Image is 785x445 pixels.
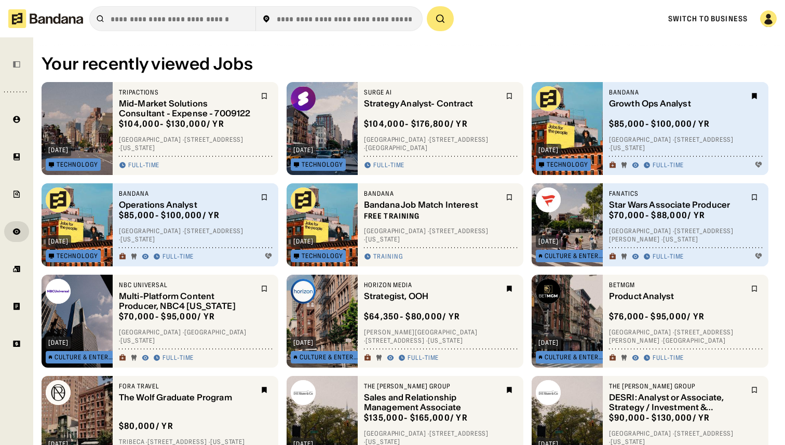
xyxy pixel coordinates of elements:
[609,136,762,152] div: [GEOGRAPHIC_DATA] · [STREET_ADDRESS] · [US_STATE]
[293,238,314,245] div: [DATE]
[42,54,768,74] div: Your recently viewed Jobs
[364,118,468,129] div: $ 104,000 - $176,800 / yr
[609,210,706,221] div: $ 70,000 - $88,000 / yr
[119,382,254,390] div: Fora Travel
[538,147,559,153] div: [DATE]
[364,328,517,344] div: [PERSON_NAME][GEOGRAPHIC_DATA] · [STREET_ADDRESS] · [US_STATE]
[119,136,272,152] div: [GEOGRAPHIC_DATA] · [STREET_ADDRESS] · [US_STATE]
[119,190,254,198] div: Bandana
[609,200,745,210] div: Star Wars Associate Producer
[55,354,114,360] div: Culture & Entertainment
[46,279,71,304] img: NBC Universal logo
[536,279,561,304] img: BetMGM logo
[653,252,684,261] div: Full-time
[119,291,254,311] div: Multi-Platform Content Producer, NBC4 [US_STATE]
[42,275,278,368] a: NBC Universal logo[DATE]Culture & EntertainmentNBC UniversalMulti-Platform Content Producer, NBC4...
[364,88,499,97] div: Surge AI
[291,380,316,405] img: The D. E. Shaw Group logo
[532,82,768,175] a: Bandana logo[DATE]TechnologyBandanaGrowth Ops Analyst$85,000- $100,000/ yr[GEOGRAPHIC_DATA] ·[STR...
[545,354,604,360] div: Culture & Entertainment
[609,88,745,97] div: Bandana
[119,328,272,344] div: [GEOGRAPHIC_DATA] · [GEOGRAPHIC_DATA] · [US_STATE]
[364,136,517,152] div: [GEOGRAPHIC_DATA] · [STREET_ADDRESS] · [GEOGRAPHIC_DATA]
[119,311,215,322] div: $ 70,000 - $95,000 / yr
[364,200,499,210] div: Bandana Job Match Interest
[545,253,604,259] div: Culture & Entertainment
[119,227,272,243] div: [GEOGRAPHIC_DATA] · [STREET_ADDRESS] · [US_STATE]
[536,380,561,405] img: The D. E. Shaw Group logo
[609,190,745,198] div: Fanatics
[532,183,768,266] a: Fanatics logo[DATE]Culture & EntertainmentFanaticsStar Wars Associate Producer$70,000- $88,000/ y...
[609,412,710,423] div: $ 90,000 - $130,000 / yr
[42,82,278,175] a: [DATE]TechnologyTripActionsMid-Market Solutions Consultant - Expense - 7009122$104,000- $130,000/...
[293,147,314,153] div: [DATE]
[119,281,254,289] div: NBC Universal
[42,183,278,266] a: Bandana logo[DATE]TechnologyBandanaOperations Analyst$85,000- $100,000/ yr[GEOGRAPHIC_DATA] ·[STR...
[119,421,173,431] div: $ 80,000 / yr
[287,275,523,368] a: Horizon Media logo[DATE]Culture & EntertainmentHorizon MediaStrategist, OOH$64,350- $80,000/ yr[P...
[538,340,559,346] div: [DATE]
[364,291,499,301] div: Strategist, OOH
[536,86,561,111] img: Bandana logo
[609,291,745,301] div: Product Analyst
[408,354,439,362] div: Full-time
[119,210,220,221] div: $ 85,000 - $100,000 / yr
[128,161,160,169] div: Full-time
[46,187,71,212] img: Bandana logo
[547,161,588,168] div: Technology
[609,227,762,243] div: [GEOGRAPHIC_DATA] · [STREET_ADDRESS][PERSON_NAME] · [US_STATE]
[119,99,254,118] div: Mid-Market Solutions Consultant - Expense - 7009122
[119,118,224,129] div: $ 104,000 - $130,000 / yr
[364,190,499,198] div: Bandana
[57,161,98,168] div: Technology
[364,281,499,289] div: Horizon Media
[119,393,254,402] div: The Wolf Graduate Program
[653,354,684,362] div: Full-time
[668,14,748,23] a: Switch to Business
[364,382,499,390] div: The [PERSON_NAME] Group
[364,227,517,243] div: [GEOGRAPHIC_DATA] · [STREET_ADDRESS] · [US_STATE]
[373,161,405,169] div: Full-time
[163,354,194,362] div: Full-time
[364,412,468,423] div: $ 135,000 - $165,000 / yr
[364,311,461,322] div: $ 64,350 - $80,000 / yr
[48,147,69,153] div: [DATE]
[609,118,710,129] div: $ 85,000 - $100,000 / yr
[609,382,745,390] div: The [PERSON_NAME] Group
[287,183,523,266] a: Bandana logo[DATE]TechnologyBandanaBandana Job Match InterestFree Training[GEOGRAPHIC_DATA] ·[STR...
[8,9,83,28] img: Bandana logotype
[119,88,254,97] div: TripActions
[373,252,403,261] div: Training
[609,99,745,109] div: Growth Ops Analyst
[287,82,523,175] a: Surge AI logo[DATE]TechnologySurge AIStrategy Analyst- Contract$104,000- $176,800/ yr[GEOGRAPHIC_...
[46,380,71,405] img: Fora Travel logo
[364,393,499,412] div: Sales and Relationship Management Associate
[302,253,343,259] div: Technology
[364,211,420,221] div: Free Training
[291,279,316,304] img: Horizon Media logo
[364,99,499,109] div: Strategy Analyst- Contract
[532,275,768,368] a: BetMGM logo[DATE]Culture & EntertainmentBetMGMProduct Analyst$76,000- $95,000/ yr[GEOGRAPHIC_DATA...
[291,86,316,111] img: Surge AI logo
[302,161,343,168] div: Technology
[536,187,561,212] img: Fanatics logo
[163,252,194,261] div: Full-time
[538,238,559,245] div: [DATE]
[653,161,684,169] div: Full-time
[48,238,69,245] div: [DATE]
[293,340,314,346] div: [DATE]
[291,187,316,212] img: Bandana logo
[609,281,745,289] div: BetMGM
[609,393,745,412] div: DESRI: Analyst or Associate, Strategy / Investment & Acquisitions ([US_STATE])
[48,340,69,346] div: [DATE]
[57,253,98,259] div: Technology
[609,328,762,344] div: [GEOGRAPHIC_DATA] · [STREET_ADDRESS][PERSON_NAME] · [GEOGRAPHIC_DATA]
[300,354,359,360] div: Culture & Entertainment
[119,200,254,210] div: Operations Analyst
[609,311,705,322] div: $ 76,000 - $95,000 / yr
